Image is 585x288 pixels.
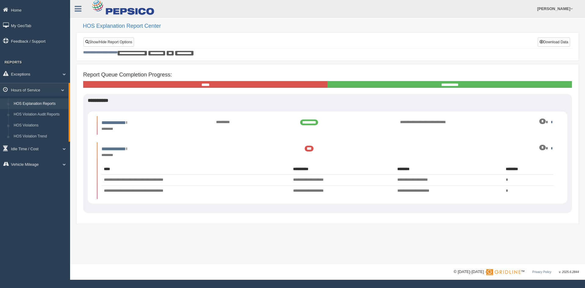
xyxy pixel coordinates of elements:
a: Privacy Policy [532,270,551,274]
button: Download Data [538,37,570,47]
li: Expand [97,116,558,135]
a: HOS Violation Trend [11,131,69,142]
span: v. 2025.6.2844 [559,270,579,274]
a: HOS Violation Audit Reports [11,109,69,120]
a: Show/Hide Report Options [83,37,134,47]
a: HOS Explanation Reports [11,98,69,109]
a: HOS Violations [11,120,69,131]
li: Expand [97,142,558,199]
div: © [DATE]-[DATE] - ™ [454,269,579,275]
img: Gridline [486,269,521,275]
h2: HOS Explanation Report Center [83,23,579,29]
h4: Report Queue Completion Progress: [83,72,572,78]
